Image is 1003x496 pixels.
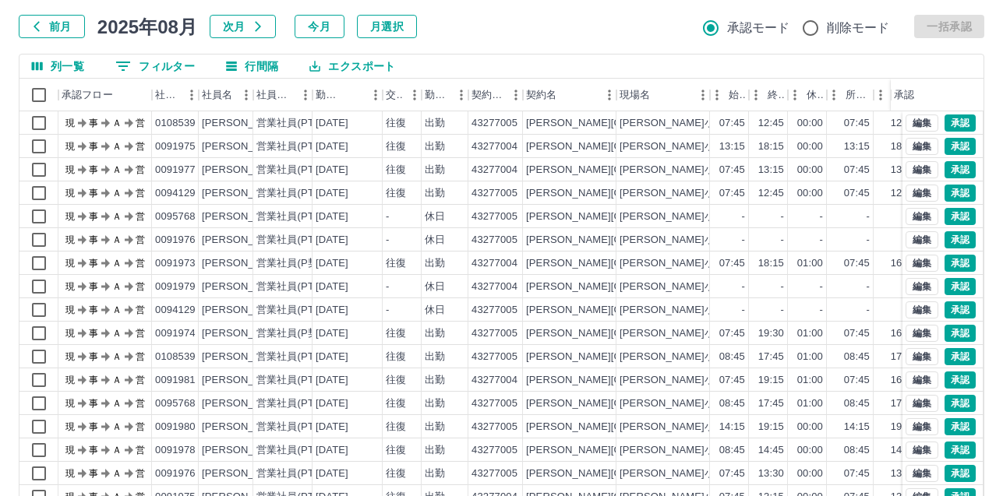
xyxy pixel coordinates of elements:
[294,83,317,107] button: メニュー
[620,116,800,131] div: [PERSON_NAME]小学校児童クラブ(B)
[112,164,122,175] text: Ａ
[827,79,874,111] div: 所定開始
[945,441,976,459] button: 承認
[65,234,75,245] text: 現
[906,418,938,435] button: 編集
[62,79,113,111] div: 承認フロー
[155,209,196,224] div: 0095768
[155,280,196,294] div: 0091979
[342,84,364,106] button: ソート
[155,79,180,111] div: 社員番号
[945,465,976,482] button: 承認
[155,350,196,364] div: 0108539
[526,326,719,341] div: [PERSON_NAME][GEOGRAPHIC_DATA]
[256,79,294,111] div: 社員区分
[425,280,445,294] div: 休日
[620,303,800,318] div: [PERSON_NAME]小学校児童クラブ(B)
[297,55,408,78] button: エクスポート
[357,15,417,38] button: 月選択
[136,328,145,339] text: 営
[945,161,976,178] button: 承認
[820,303,823,318] div: -
[906,441,938,459] button: 編集
[256,326,332,341] div: 営業社員(P契約)
[526,256,719,271] div: [PERSON_NAME][GEOGRAPHIC_DATA]
[906,114,938,132] button: 編集
[526,373,719,388] div: [PERSON_NAME][GEOGRAPHIC_DATA]
[386,233,389,248] div: -
[316,373,348,388] div: [DATE]
[526,139,719,154] div: [PERSON_NAME][GEOGRAPHIC_DATA]
[906,231,938,248] button: 編集
[152,79,199,111] div: 社員番号
[210,15,276,38] button: 次月
[526,186,719,201] div: [PERSON_NAME][GEOGRAPHIC_DATA]
[867,303,870,318] div: -
[155,326,196,341] div: 0091974
[768,79,785,111] div: 終業
[256,186,338,201] div: 営業社員(PT契約)
[471,256,517,271] div: 43277004
[386,280,389,294] div: -
[256,209,338,224] div: 営業社員(PT契約)
[742,209,745,224] div: -
[504,83,528,107] button: メニュー
[526,233,719,248] div: [PERSON_NAME][GEOGRAPHIC_DATA]
[89,188,98,199] text: 事
[719,116,745,131] div: 07:45
[906,278,938,295] button: 編集
[906,371,938,389] button: 編集
[620,280,800,294] div: [PERSON_NAME]小学校児童クラブ(A)
[199,79,253,111] div: 社員名
[202,350,287,364] div: [PERSON_NAME]
[155,396,196,411] div: 0095768
[316,280,348,294] div: [DATE]
[797,163,823,178] div: 00:00
[797,350,823,364] div: 01:00
[945,395,976,412] button: 承認
[316,256,348,271] div: [DATE]
[945,231,976,248] button: 承認
[906,255,938,272] button: 編集
[526,280,719,294] div: [PERSON_NAME][GEOGRAPHIC_DATA]
[450,83,473,107] button: メニュー
[471,326,517,341] div: 43277005
[313,79,383,111] div: 勤務日
[235,83,258,107] button: メニュー
[386,373,406,388] div: 往復
[202,256,287,271] div: [PERSON_NAME]
[316,326,348,341] div: [DATE]
[316,116,348,131] div: [DATE]
[719,139,745,154] div: 13:15
[89,211,98,222] text: 事
[719,373,745,388] div: 07:45
[867,280,870,294] div: -
[758,350,784,364] div: 17:45
[386,303,389,318] div: -
[425,350,445,364] div: 出勤
[749,79,788,111] div: 終業
[906,161,938,178] button: 編集
[112,188,122,199] text: Ａ
[797,116,823,131] div: 00:00
[256,373,338,388] div: 営業社員(PT契約)
[891,256,916,271] div: 16:45
[616,79,710,111] div: 現場名
[945,348,976,365] button: 承認
[180,83,203,107] button: メニュー
[112,304,122,315] text: Ａ
[386,326,406,341] div: 往復
[65,304,75,315] text: 現
[906,465,938,482] button: 編集
[844,186,870,201] div: 07:45
[256,163,338,178] div: 営業社員(PT契約)
[386,186,406,201] div: 往復
[471,163,517,178] div: 43277004
[155,186,196,201] div: 0094129
[112,141,122,152] text: Ａ
[202,139,287,154] div: [PERSON_NAME]
[719,256,745,271] div: 07:45
[136,258,145,269] text: 営
[758,116,784,131] div: 12:45
[526,209,719,224] div: [PERSON_NAME][GEOGRAPHIC_DATA]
